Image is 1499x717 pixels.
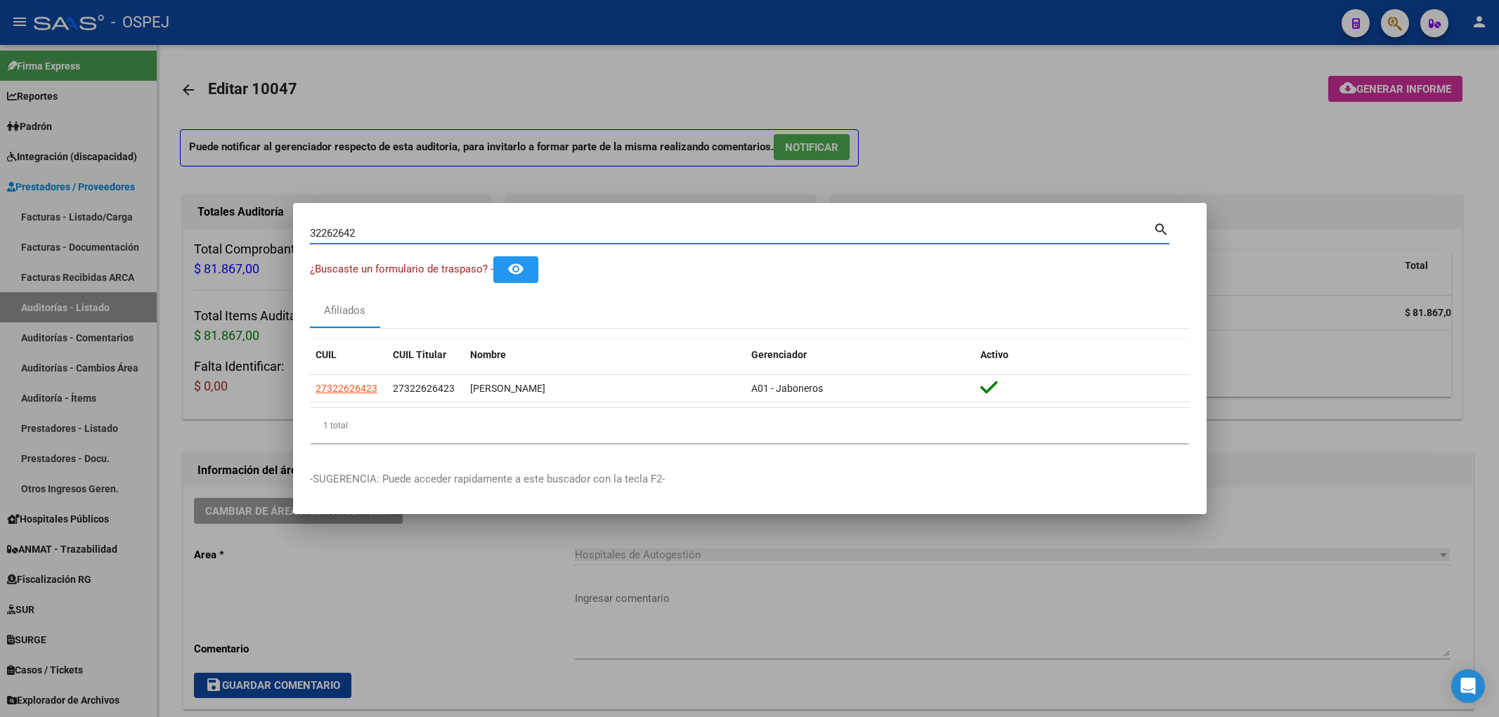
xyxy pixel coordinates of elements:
div: 1 total [310,408,1190,443]
span: Nombre [470,349,506,360]
datatable-header-cell: CUIL [310,340,387,370]
div: [PERSON_NAME] [470,381,740,397]
mat-icon: search [1153,220,1169,237]
span: Gerenciador [751,349,807,360]
datatable-header-cell: Nombre [465,340,746,370]
div: Open Intercom Messenger [1451,669,1485,703]
span: Activo [980,349,1008,360]
span: A01 - Jaboneros [751,383,823,394]
datatable-header-cell: CUIL Titular [387,340,465,370]
datatable-header-cell: Gerenciador [746,340,975,370]
span: CUIL [316,349,337,360]
p: -SUGERENCIA: Puede acceder rapidamente a este buscador con la tecla F2- [310,471,1190,487]
span: 27322626423 [393,383,455,394]
mat-icon: remove_red_eye [507,261,524,277]
span: CUIL Titular [393,349,446,360]
div: Afiliados [324,303,365,319]
span: 27322626423 [316,383,377,394]
span: ¿Buscaste un formulario de traspaso? - [310,263,493,275]
datatable-header-cell: Activo [975,340,1190,370]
